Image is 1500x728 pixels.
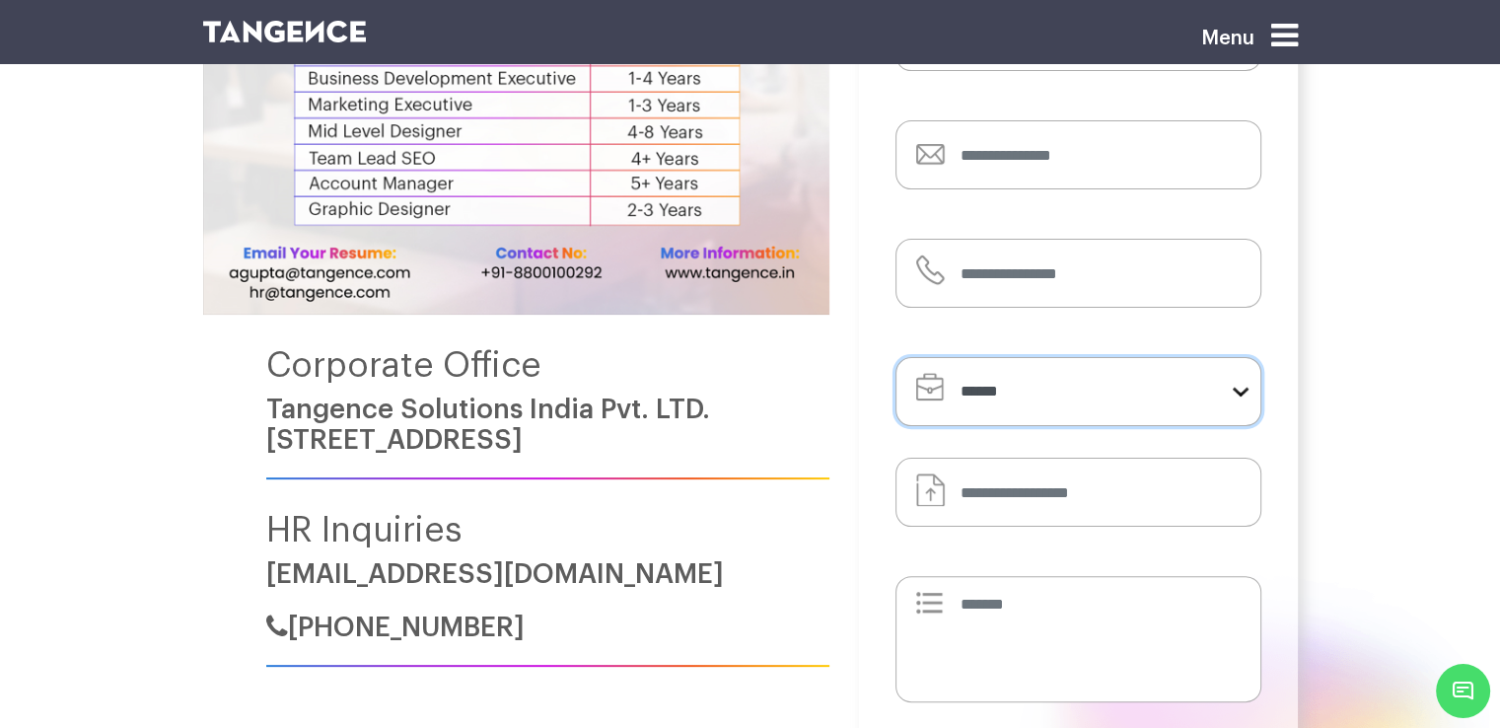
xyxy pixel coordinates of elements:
a: Tangence Solutions India Pvt. LTD.[STREET_ADDRESS] [266,396,710,454]
a: [EMAIL_ADDRESS][DOMAIN_NAME] [266,560,724,588]
img: logo SVG [203,21,367,42]
span: Chat Widget [1436,664,1490,718]
h4: Corporate Office [266,346,829,385]
a: [PHONE_NUMBER] [266,614,525,641]
h4: HR Inquiries [266,511,829,549]
select: form-select-lg example [895,357,1261,426]
span: [PHONE_NUMBER] [288,614,525,641]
